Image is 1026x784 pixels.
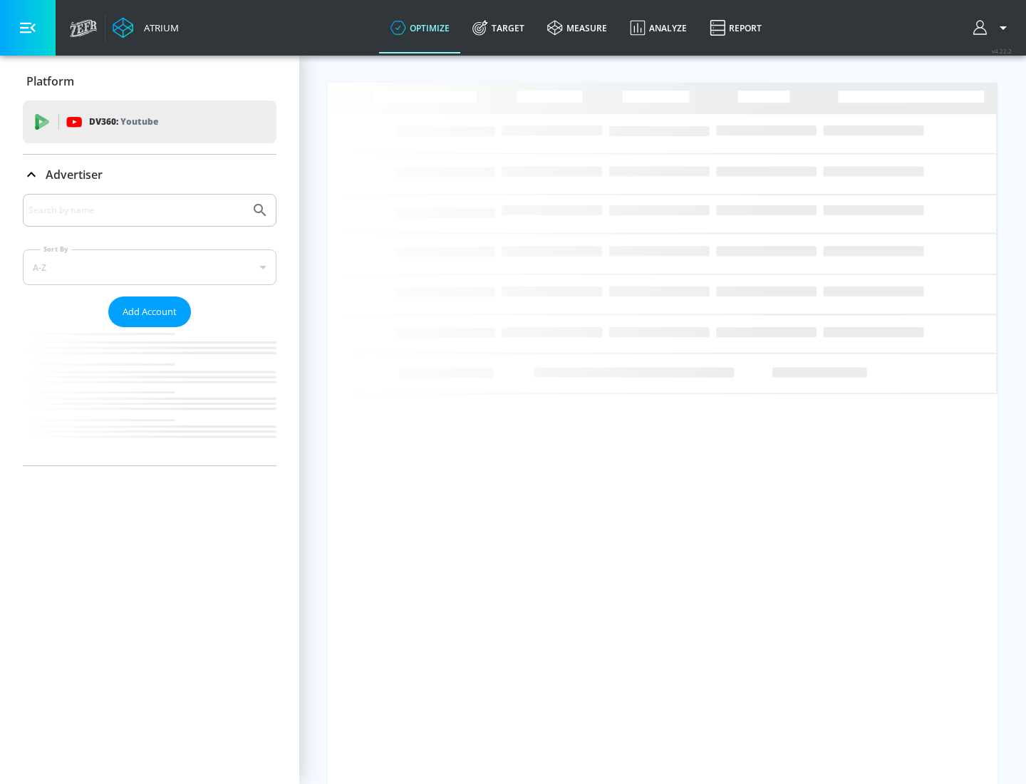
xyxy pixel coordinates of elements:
[379,2,461,53] a: optimize
[108,296,191,327] button: Add Account
[23,194,276,465] div: Advertiser
[23,61,276,101] div: Platform
[123,304,177,320] span: Add Account
[536,2,618,53] a: measure
[23,249,276,285] div: A-Z
[89,114,158,130] p: DV360:
[138,21,179,34] div: Atrium
[23,100,276,143] div: DV360: Youtube
[698,2,773,53] a: Report
[41,244,71,254] label: Sort By
[23,327,276,465] nav: list of Advertiser
[113,17,179,38] a: Atrium
[461,2,536,53] a: Target
[120,114,158,129] p: Youtube
[992,47,1012,55] span: v 4.22.2
[28,201,244,220] input: Search by name
[23,155,276,195] div: Advertiser
[46,167,103,182] p: Advertiser
[618,2,698,53] a: Analyze
[26,73,74,89] p: Platform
